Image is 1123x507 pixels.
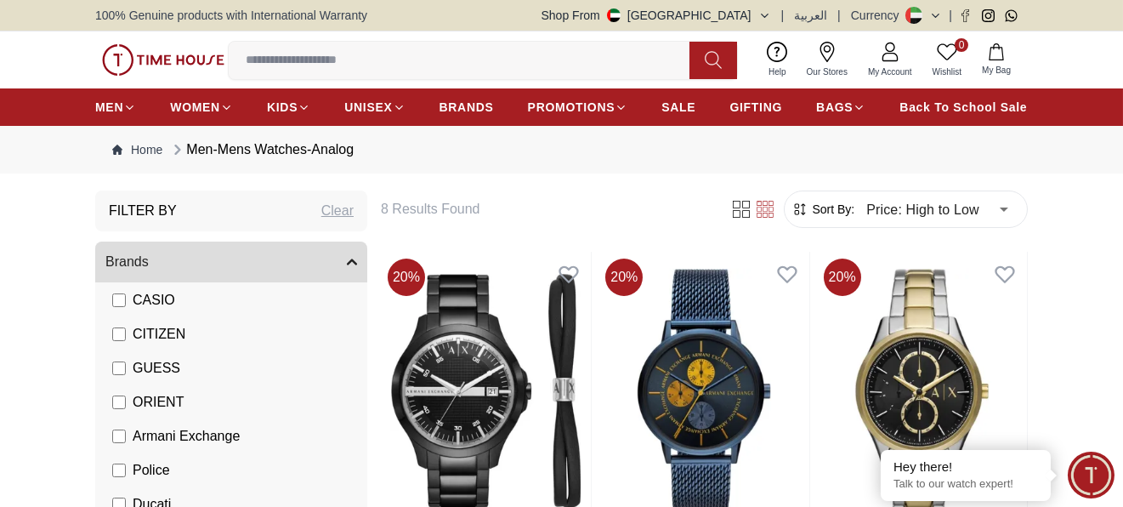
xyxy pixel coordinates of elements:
a: KIDS [267,92,310,122]
a: Instagram [982,9,995,22]
span: BRANDS [440,99,494,116]
span: | [837,7,841,24]
a: Facebook [959,9,972,22]
p: Talk to our watch expert! [893,477,1038,492]
input: Police [112,464,126,477]
span: Wishlist [926,66,968,78]
span: Armani Exchange [133,426,240,447]
button: Brands [95,242,367,282]
span: My Account [861,66,919,78]
div: Clear [321,201,354,221]
span: Back To School Sale [899,99,1027,116]
div: Hey there! [893,459,1038,476]
a: BAGS [816,92,865,122]
input: GUESS [112,362,126,375]
button: Sort By: [791,201,854,218]
span: MEN [95,99,123,116]
span: My Bag [975,64,1018,77]
h3: Filter By [109,201,177,221]
span: | [949,7,952,24]
span: GIFTING [729,99,782,116]
span: | [781,7,785,24]
a: MEN [95,92,136,122]
button: Shop From[GEOGRAPHIC_DATA] [542,7,771,24]
span: 20 % [388,259,425,296]
a: WOMEN [170,92,233,122]
a: BRANDS [440,92,494,122]
button: العربية [794,7,827,24]
span: 20 % [605,259,643,296]
span: BAGS [816,99,853,116]
span: UNISEX [344,99,392,116]
span: Our Stores [800,66,854,78]
a: Our Stores [797,38,858,82]
span: ORIENT [133,392,184,413]
input: CITIZEN [112,328,126,341]
span: Brands [105,252,149,272]
span: CASIO [133,290,175,310]
img: ... [102,44,224,75]
img: United Arab Emirates [607,9,621,22]
span: Help [762,66,793,78]
div: Price: High to Low [854,185,1020,233]
span: GUESS [133,358,180,379]
span: WOMEN [170,99,220,116]
a: 0Wishlist [922,38,972,82]
a: Help [758,38,797,82]
a: Whatsapp [1005,9,1018,22]
div: Men-Mens Watches-Analog [169,140,354,160]
span: 0 [955,38,968,52]
input: ORIENT [112,396,126,409]
span: Sort By: [808,201,854,218]
span: 100% Genuine products with International Warranty [95,7,367,24]
a: Home [112,141,162,158]
span: PROMOTIONS [528,99,615,116]
input: CASIO [112,293,126,307]
button: My Bag [972,40,1021,80]
a: GIFTING [729,92,782,122]
a: Back To School Sale [899,92,1027,122]
div: Currency [851,7,906,24]
a: PROMOTIONS [528,92,628,122]
div: Chat Widget [1068,452,1114,498]
input: Armani Exchange [112,430,126,443]
span: KIDS [267,99,298,116]
a: SALE [661,92,695,122]
nav: Breadcrumb [95,126,1028,174]
a: UNISEX [344,92,405,122]
span: Police [133,460,170,481]
h6: 8 Results Found [381,199,709,219]
span: SALE [661,99,695,116]
span: 20 % [824,259,861,296]
span: CITIZEN [133,324,185,345]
